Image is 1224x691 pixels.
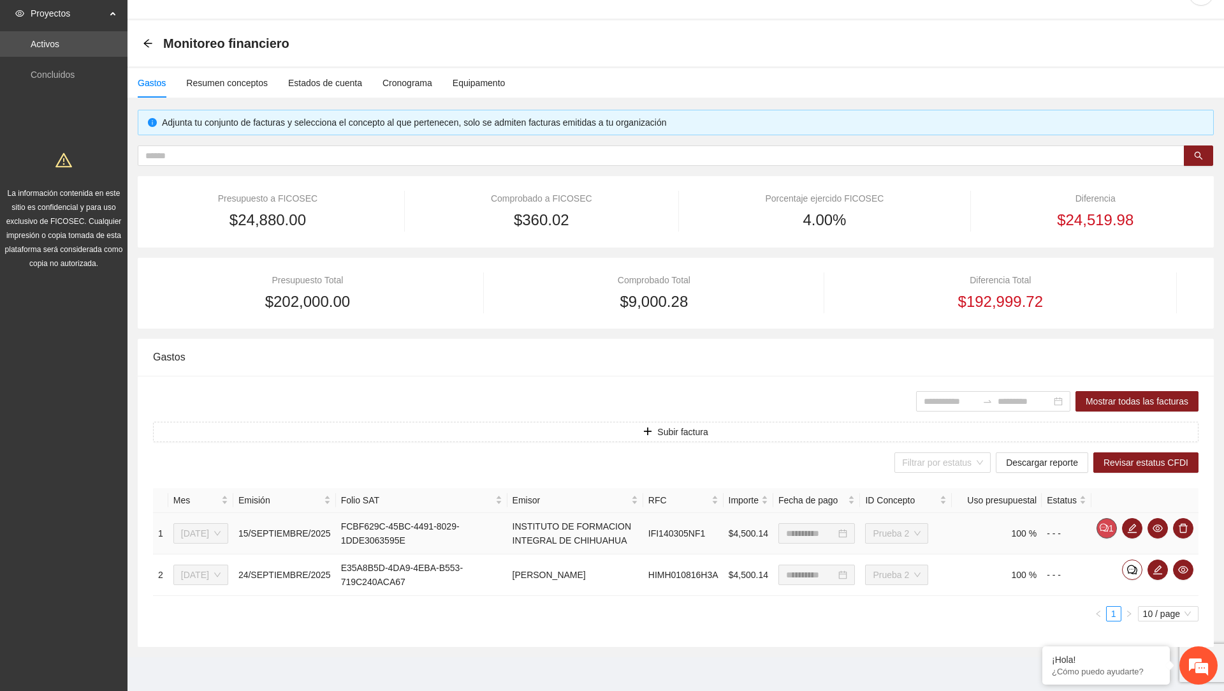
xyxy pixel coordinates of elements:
button: edit [1147,560,1168,580]
span: swap-right [982,396,993,406]
button: eye [1173,560,1193,580]
div: Cronograma [382,76,432,90]
span: RFC [648,493,709,507]
span: eye [1148,523,1167,533]
span: $24,880.00 [229,208,306,232]
th: RFC [643,488,724,513]
div: Comprobado Total [506,273,802,287]
span: left [1095,610,1102,618]
div: Minimizar ventana de chat en vivo [209,6,240,37]
span: Prueba 2 [873,524,921,543]
span: search [1194,151,1203,161]
td: - - - [1042,554,1091,596]
div: Porcentaje ejercido FICOSEC [701,191,949,205]
td: IFI140305NF1 [643,513,724,554]
div: Comprobado a FICOSEC [426,191,657,205]
th: Folio SAT [336,488,507,513]
div: Chatee con nosotros ahora [66,65,214,82]
td: [PERSON_NAME] [507,554,643,596]
div: Resumen conceptos [186,76,268,90]
th: Emisión [233,488,336,513]
div: Diferencia [992,191,1198,205]
td: $4,500.14 [724,513,773,554]
span: 10 / page [1143,607,1193,621]
span: Emisor [513,493,629,507]
td: - - - [1042,513,1091,554]
td: 15/SEPTIEMBRE/2025 [233,513,336,554]
th: Importe [724,488,773,513]
span: comment [1123,565,1142,575]
span: $360.02 [514,208,569,232]
li: 1 [1106,606,1121,621]
p: ¿Cómo puedo ayudarte? [1052,667,1160,676]
span: Mes [173,493,219,507]
span: $24,519.98 [1057,208,1133,232]
span: eye [15,9,24,18]
th: Uso presupuestal [952,488,1042,513]
button: right [1121,606,1137,621]
span: Proyectos [31,1,106,26]
div: Diferencia Total [846,273,1155,287]
div: Presupuesto a FICOSEC [153,191,382,205]
span: Revisar estatus CFDI [1104,456,1188,470]
div: Page Size [1138,606,1198,621]
td: 100 % [952,554,1042,596]
div: Equipamento [453,76,506,90]
td: FCBF629C-45BC-4491-8029-1DDE3063595E [336,513,507,554]
span: Descargar reporte [1006,456,1078,470]
span: Subir factura [657,425,708,439]
span: to [982,396,993,406]
td: INSTITUTO DE FORMACION INTEGRAL DE CHIHUAHUA [507,513,643,554]
th: Emisor [507,488,643,513]
div: Estados de cuenta [288,76,362,90]
span: Importe [729,493,759,507]
span: Monitoreo financiero [163,33,289,54]
div: Gastos [153,339,1198,375]
div: Presupuesto Total [153,273,462,287]
th: Mes [168,488,233,513]
span: warning [55,152,72,168]
button: left [1091,606,1106,621]
button: delete [1173,518,1193,539]
span: Estatus [1047,493,1077,507]
span: Fecha de pago [778,493,845,507]
button: edit [1122,518,1142,539]
button: eye [1147,518,1168,539]
div: Adjunta tu conjunto de facturas y selecciona el concepto al que pertenecen, solo se admiten factu... [162,115,1204,130]
span: delete [1174,523,1193,533]
li: Previous Page [1091,606,1106,621]
td: 24/SEPTIEMBRE/2025 [233,554,336,596]
span: 4.00% [803,208,846,232]
span: Junio 2024 [181,524,221,543]
button: comment1 [1096,518,1117,539]
span: edit [1123,523,1142,533]
div: ¡Hola! [1052,655,1160,665]
td: 1 [153,513,168,554]
span: Prueba 2 [873,565,921,584]
span: eye [1174,565,1193,575]
span: La información contenida en este sitio es confidencial y para uso exclusivo de FICOSEC. Cualquier... [5,189,123,268]
td: 100 % [952,513,1042,554]
td: E35A8B5D-4DA9-4EBA-B553-719C240ACA67 [336,554,507,596]
div: Gastos [138,76,166,90]
td: HIMH010816H3A [643,554,724,596]
button: comment [1122,560,1142,580]
th: ID Concepto [860,488,952,513]
button: Mostrar todas las facturas [1075,391,1198,412]
th: Fecha de pago [773,488,860,513]
span: arrow-left [143,38,153,48]
li: Next Page [1121,606,1137,621]
td: 2 [153,554,168,596]
span: $9,000.28 [620,290,688,314]
button: plusSubir factura [153,422,1198,442]
a: Concluidos [31,70,75,80]
textarea: Escriba su mensaje y pulse “Intro” [6,348,243,393]
span: right [1125,610,1133,618]
span: edit [1148,565,1167,575]
span: Estamos en línea. [74,170,176,299]
button: search [1184,145,1213,166]
th: Estatus [1042,488,1091,513]
a: 1 [1107,607,1121,621]
span: Emisión [238,493,321,507]
div: Back [143,38,153,49]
